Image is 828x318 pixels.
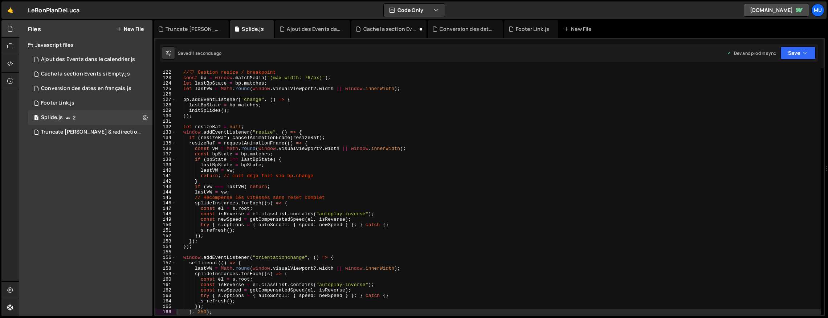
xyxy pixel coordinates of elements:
a: 🤙 [1,1,19,19]
div: 137 [155,151,176,157]
span: 2 [73,115,76,121]
div: 123 [155,75,176,81]
div: Truncate [PERSON_NAME] & redirection.js [41,129,141,135]
div: Splide.js [242,25,264,33]
div: Splide.js [28,110,152,125]
div: 139 [155,162,176,168]
div: 129 [155,108,176,113]
div: Saved [178,50,221,56]
div: 136 [155,146,176,151]
div: Footer Link.js [516,25,549,33]
div: Splide.js [41,114,63,121]
div: 157 [155,260,176,266]
div: 155 [155,249,176,255]
div: 156 [155,255,176,260]
div: 162 [155,288,176,293]
div: 148 [155,211,176,217]
div: 153 [155,238,176,244]
div: Conversion des dates en français.js [28,81,152,96]
div: 11 seconds ago [191,50,221,56]
div: Truncate [PERSON_NAME] & redirection.js [166,25,220,33]
div: 146 [155,200,176,206]
div: Footer Link.js [41,100,74,106]
div: 138 [155,157,176,162]
h2: Files [28,25,41,33]
div: 130 [155,113,176,119]
div: 140 [155,168,176,173]
div: Cache la section Events si Empty.js [41,71,130,77]
button: New File [117,26,144,32]
div: Ajout des Events dans le calendrier.js [41,56,135,63]
div: 16656/45408.js [28,52,152,67]
div: 125 [155,86,176,91]
div: Truncate les avis & redirection.js [28,125,155,139]
div: 152 [155,233,176,238]
button: Code Only [384,4,445,17]
div: Cache la section Events si Empty.js [28,67,152,81]
div: 134 [155,135,176,140]
div: New File [564,25,594,33]
div: 141 [155,173,176,179]
div: Cache la section Events si Empty.js [363,25,418,33]
div: 135 [155,140,176,146]
div: 163 [155,293,176,298]
div: Javascript files [19,38,152,52]
div: 151 [155,228,176,233]
div: 144 [155,189,176,195]
div: 150 [155,222,176,228]
div: 128 [155,102,176,108]
div: 159 [155,271,176,277]
div: 166 [155,309,176,315]
div: 132 [155,124,176,130]
div: 16656/45404.js [28,96,152,110]
div: 127 [155,97,176,102]
div: 124 [155,81,176,86]
div: 161 [155,282,176,288]
div: 158 [155,266,176,271]
div: 165 [155,304,176,309]
div: Conversion des dates en français.js [41,85,131,92]
div: 160 [155,277,176,282]
div: 126 [155,91,176,97]
div: Ajout des Events dans le calendrier.js [287,25,341,33]
div: 131 [155,119,176,124]
div: 154 [155,244,176,249]
div: 164 [155,298,176,304]
div: Dev and prod in sync [727,50,776,56]
a: Mu [811,4,824,17]
div: LeBonPlanDeLuca [28,6,79,15]
div: 147 [155,206,176,211]
div: 143 [155,184,176,189]
div: 149 [155,217,176,222]
div: 142 [155,179,176,184]
span: 1 [34,115,38,121]
a: [DOMAIN_NAME] [744,4,809,17]
div: 122 [155,70,176,75]
div: 133 [155,130,176,135]
button: Save [780,46,816,60]
div: Conversion des dates en français.js [440,25,494,33]
div: 145 [155,195,176,200]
